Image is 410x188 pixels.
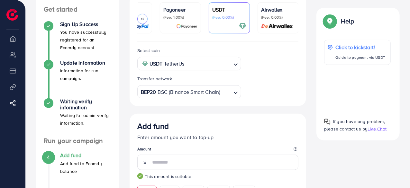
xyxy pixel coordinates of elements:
[137,85,241,98] div: Search for option
[141,87,156,97] strong: BEP20
[6,9,18,21] img: logo
[368,126,387,132] span: Live Chat
[60,67,112,82] p: Information for run campaign.
[137,121,169,131] h3: Add fund
[164,59,184,68] span: TetherUs
[137,76,172,82] label: Transfer network
[142,61,148,67] img: coin
[60,21,112,27] h4: Sign Up Success
[261,6,295,13] p: Airwallex
[259,22,295,30] img: card
[212,15,246,20] p: (Fee: 0.00%)
[163,15,197,20] p: (Fee: 1.00%)
[137,173,143,179] img: guide
[137,57,241,70] div: Search for option
[60,98,112,111] h4: Waiting verify information
[324,118,385,132] span: If you have any problem, please contact us by
[158,87,221,97] span: BSC (Binance Smart Chain)
[60,160,112,175] p: Add fund to Ecomdy balance
[137,146,299,154] legend: Amount
[239,22,246,30] img: card
[60,28,112,51] p: You have successfully registered for an Ecomdy account
[60,60,112,66] h4: Update Information
[176,22,197,30] img: card
[127,22,149,30] img: card
[335,54,385,61] p: Guide to payment via USDT
[137,133,299,141] p: Enter amount you want to top-up
[36,21,119,60] li: Sign Up Success
[212,6,246,13] p: USDT
[137,47,160,54] label: Select coin
[335,43,385,51] p: Click to kickstart!
[187,59,231,69] input: Search for option
[47,154,50,161] span: 4
[221,87,231,97] input: Search for option
[60,112,112,127] p: Waiting for admin verify information.
[163,6,197,13] p: Payoneer
[36,60,119,98] li: Update Information
[341,17,354,25] p: Help
[60,152,112,158] h4: Add fund
[383,159,405,183] iframe: Chat
[150,59,163,68] strong: USDT
[36,98,119,137] li: Waiting verify information
[324,15,336,27] img: Popup guide
[36,5,119,13] h4: Get started
[36,137,119,145] h4: Run your campaign
[261,15,295,20] p: (Fee: 0.00%)
[324,119,331,125] img: Popup guide
[137,173,299,180] small: This amount is suitable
